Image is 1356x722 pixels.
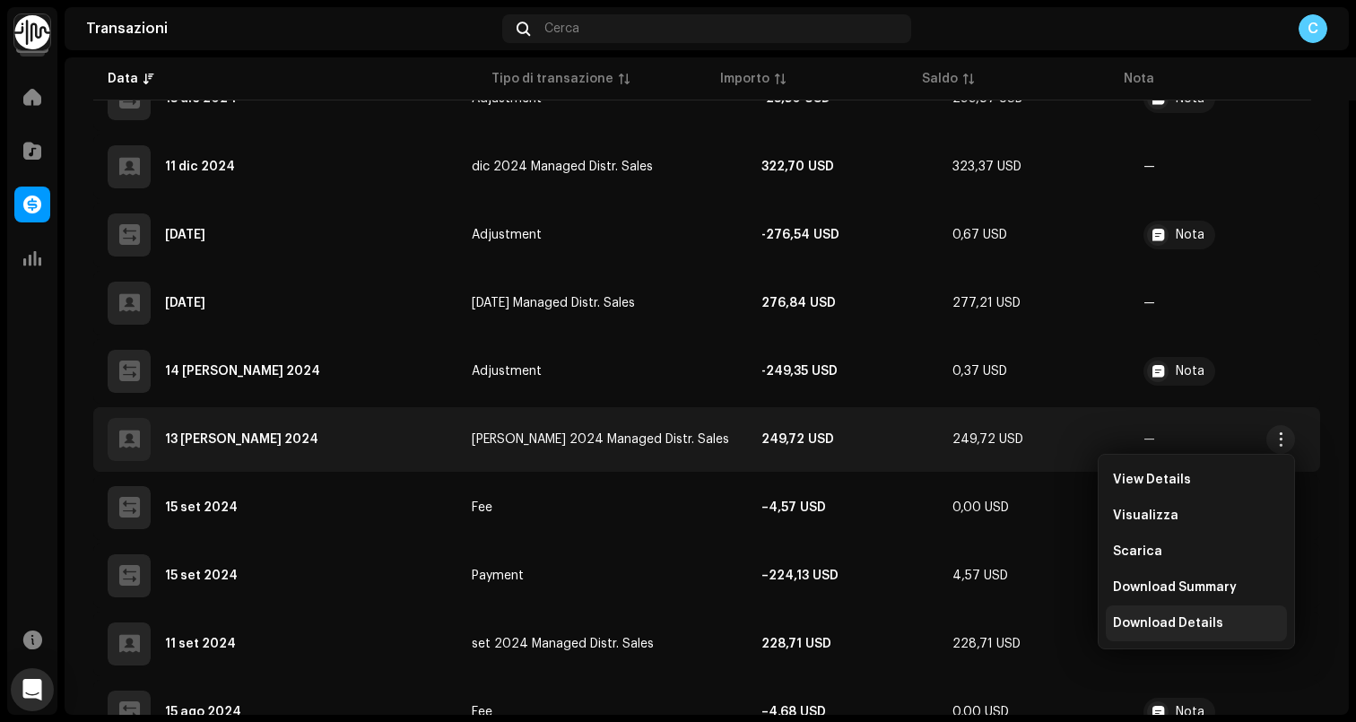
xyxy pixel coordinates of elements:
div: Nota [1176,706,1204,718]
span: Omido - Recoupment for Payee ID 324306: UKZGC2403025, UKZGC2403024; UKZGC2403024 [1143,221,1306,249]
span: Cerca [544,22,579,36]
span: 323,37 USD [952,161,1021,173]
span: Download Details [1113,616,1223,631]
img: 0f74c21f-6d1c-4dbc-9196-dbddad53419e [14,14,50,50]
span: ott 2024 Managed Distr. Sales [472,433,729,446]
div: Nota [1176,365,1204,378]
span: Download Summary [1113,580,1237,595]
strong: -276,54 USD [761,229,839,241]
strong: 228,71 USD [761,638,831,650]
span: nov 2024 Managed Distr. Sales [472,297,635,309]
re-a-table-badge: — [1143,161,1155,173]
span: 0,67 USD [952,229,1007,241]
div: 12 nov 2024 [165,297,205,309]
span: 0,00 USD [952,706,1009,718]
span: 0,00 USD [952,501,1009,514]
strong: 276,84 USD [761,297,836,309]
div: 15 nov 2024 [165,229,205,241]
div: 11 set 2024 [165,638,236,650]
span: Payment [472,570,524,582]
div: 15 set 2024 [165,501,238,514]
div: 14 ott 2024 [165,365,320,378]
div: Tipo di transazione [491,70,613,88]
span: 277,21 USD [952,297,1021,309]
span: View Details [1113,473,1191,487]
span: Visualizza [1113,509,1178,523]
div: C [1299,14,1327,43]
span: Fee [472,501,492,514]
strong: –224,13 USD [761,570,839,582]
div: 13 ott 2024 [165,433,318,446]
div: 11 dic 2024 [165,161,235,173]
span: OMIDO Advance Recoup - UKZGC2403025 - UKZGC2403024 [1143,357,1306,386]
span: 228,71 USD [952,638,1021,650]
strong: -249,35 USD [761,365,838,378]
strong: 249,72 USD [761,433,834,446]
div: Importo [720,70,769,88]
strong: –4,57 USD [761,501,826,514]
span: Fee [472,706,492,718]
div: 15 set 2024 [165,570,238,582]
span: 0,37 USD [952,365,1007,378]
span: Adjustment [472,229,542,241]
span: 4,57 USD [952,570,1008,582]
span: 249,72 USD [952,433,1023,446]
div: Nota [1176,229,1204,241]
div: Saldo [922,70,958,88]
div: 15 ago 2024 [165,706,241,718]
div: Open Intercom Messenger [11,668,54,711]
span: dic 2024 Managed Distr. Sales [472,161,653,173]
re-a-table-badge: — [1143,433,1155,446]
span: Adjustment [472,365,542,378]
span: set 2024 Managed Distr. Sales [472,638,654,650]
strong: 322,70 USD [761,161,834,173]
div: Data [108,70,138,88]
div: Transazioni [86,22,495,36]
span: Scarica [1113,544,1162,559]
strong: –4,68 USD [761,706,826,718]
re-a-table-badge: — [1143,297,1155,309]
